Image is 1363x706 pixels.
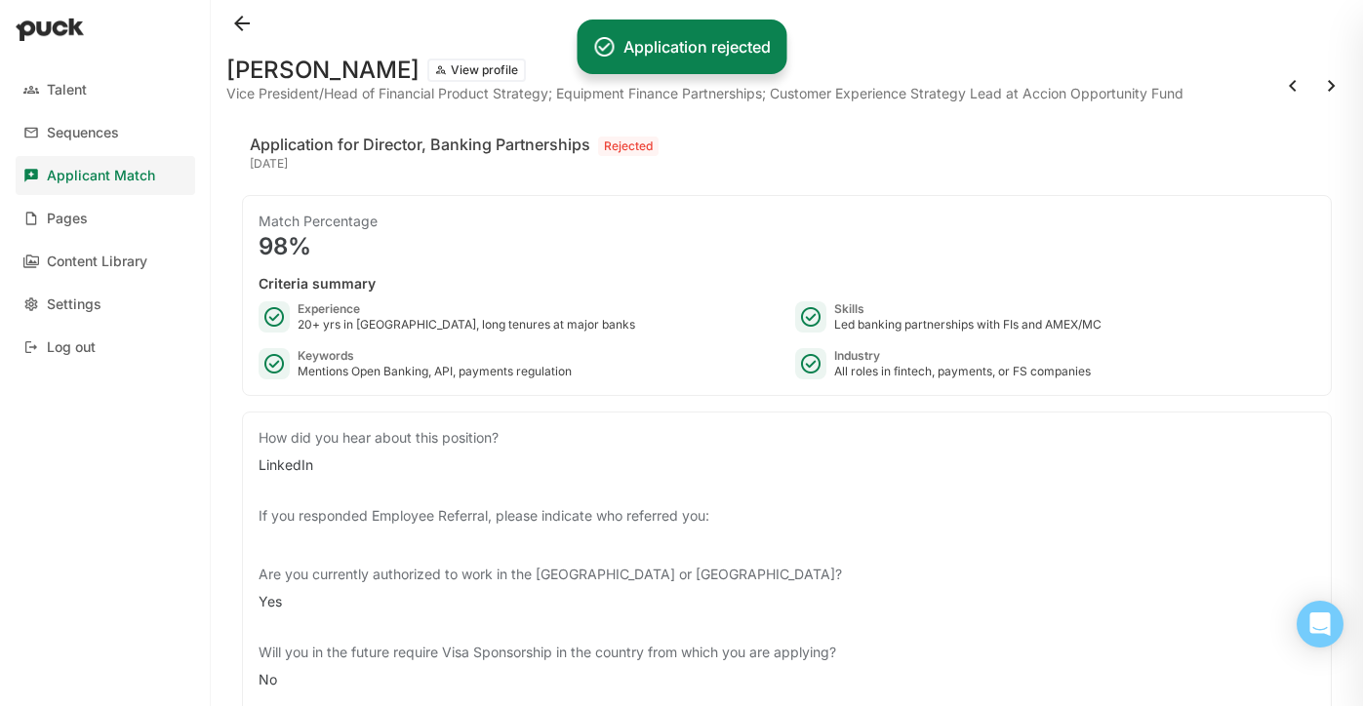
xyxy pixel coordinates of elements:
[259,592,1315,611] div: Yes
[16,70,195,109] a: Talent
[47,125,119,141] div: Sequences
[259,455,1315,475] div: LinkedIn
[1297,601,1343,647] div: Open Intercom Messenger
[47,211,88,227] div: Pages
[427,59,526,82] button: View profile
[259,643,1315,662] div: Will you in the future require Visa Sponsorship in the country from which you are applying?
[623,35,771,59] div: Application rejected
[259,670,1315,689] div: No
[259,428,1315,448] div: How did you hear about this position?
[226,86,1183,101] div: Vice President/Head of Financial Product Strategy; Equipment Finance Partnerships; Customer Exper...
[47,339,96,356] div: Log out
[298,301,635,317] div: Experience
[250,156,659,172] div: [DATE]
[834,317,1102,333] div: Led banking partnerships with FIs and AMEX/MC
[259,274,1315,294] div: Criteria summary
[16,156,195,195] a: Applicant Match
[259,506,1315,526] div: If you responded Employee Referral, please indicate who referred you:
[47,82,87,98] div: Talent
[47,254,147,270] div: Content Library
[298,317,635,333] div: 20+ yrs in [GEOGRAPHIC_DATA], long tenures at major banks
[226,59,420,82] h1: [PERSON_NAME]
[834,364,1091,379] div: All roles in fintech, payments, or FS companies
[298,348,572,364] div: Keywords
[16,113,195,152] a: Sequences
[16,242,195,281] a: Content Library
[834,301,1102,317] div: Skills
[298,364,572,379] div: Mentions Open Banking, API, payments regulation
[16,199,195,238] a: Pages
[259,565,1315,584] div: Are you currently authorized to work in the [GEOGRAPHIC_DATA] or [GEOGRAPHIC_DATA]?
[47,296,101,313] div: Settings
[259,235,1315,258] div: 98%
[47,168,155,184] div: Applicant Match
[250,133,590,156] div: Application for Director, Banking Partnerships
[598,137,659,156] div: Rejected
[259,212,1315,231] div: Match Percentage
[16,285,195,324] a: Settings
[834,348,1091,364] div: Industry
